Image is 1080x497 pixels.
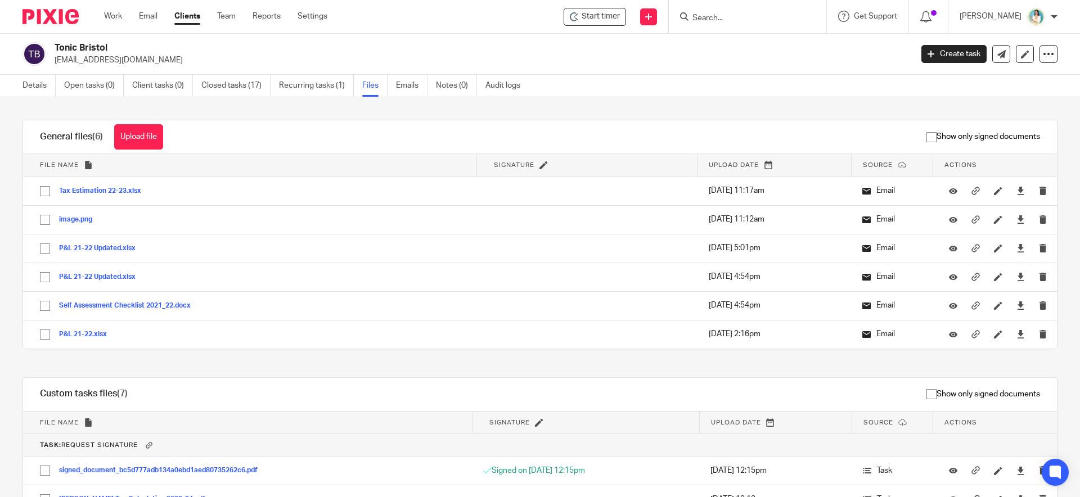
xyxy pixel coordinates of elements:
[709,300,840,311] p: [DATE] 4:54pm
[854,12,897,20] span: Get Support
[59,216,101,224] button: image.png
[174,11,200,22] a: Clients
[564,8,626,26] div: Tonic Bristol
[863,419,893,426] span: Source
[40,442,138,448] span: Request signature
[1016,185,1025,196] a: Download
[362,75,388,97] a: Files
[34,460,56,481] input: Select
[483,465,688,476] p: Signed on [DATE] 12:15pm
[55,55,904,66] p: [EMAIL_ADDRESS][DOMAIN_NAME]
[59,331,115,338] button: P&L 21-22.xlsx
[55,42,735,54] h2: Tonic Bristol
[1016,465,1025,476] a: Download
[1016,242,1025,254] a: Download
[40,131,103,143] h1: General files
[59,187,150,195] button: Tax Estimation 22-23.xlsx
[709,214,840,225] p: [DATE] 11:12am
[22,42,46,66] img: svg%3E
[691,13,793,24] input: Search
[59,245,144,252] button: P&L 21-22 Updated.xlsx
[253,11,281,22] a: Reports
[34,324,56,345] input: Select
[298,11,327,22] a: Settings
[34,209,56,231] input: Select
[104,11,122,22] a: Work
[436,75,477,97] a: Notes (0)
[59,273,144,281] button: P&L 21-22 Updated.xlsx
[494,162,534,168] span: Signature
[1016,300,1025,311] a: Download
[862,300,922,311] p: Email
[709,242,840,254] p: [DATE] 5:01pm
[711,419,761,426] span: Upload date
[485,75,529,97] a: Audit logs
[40,388,128,400] h1: Custom tasks files
[944,162,977,168] span: Actions
[201,75,271,97] a: Closed tasks (17)
[139,11,157,22] a: Email
[921,45,987,63] a: Create task
[114,124,163,150] button: Upload file
[34,295,56,317] input: Select
[582,11,620,22] span: Start timer
[1016,214,1025,225] a: Download
[709,162,759,168] span: Upload date
[944,419,977,426] span: Actions
[396,75,427,97] a: Emails
[862,185,922,196] p: Email
[22,75,56,97] a: Details
[862,271,922,282] p: Email
[1027,8,1045,26] img: Koyn.jpg
[1016,328,1025,340] a: Download
[217,11,236,22] a: Team
[34,238,56,259] input: Select
[40,419,79,426] span: File name
[709,185,840,196] p: [DATE] 11:17am
[59,467,266,475] button: signed_document_bc5d777adb134a0ebd1aed80735262c6.pdf
[862,242,922,254] p: Email
[960,11,1021,22] p: [PERSON_NAME]
[92,132,103,141] span: (6)
[40,442,61,448] b: Task:
[1016,271,1025,282] a: Download
[489,419,530,426] span: Signature
[22,9,79,24] img: Pixie
[863,162,893,168] span: Source
[862,328,922,340] p: Email
[117,389,128,398] span: (7)
[279,75,354,97] a: Recurring tasks (1)
[709,271,840,282] p: [DATE] 4:54pm
[926,131,1040,142] span: Show only signed documents
[40,162,79,168] span: File name
[132,75,193,97] a: Client tasks (0)
[862,214,922,225] p: Email
[926,388,1040,400] span: Show only signed documents
[710,465,840,476] p: [DATE] 12:15pm
[64,75,124,97] a: Open tasks (0)
[863,465,922,476] p: Task
[34,180,56,202] input: Select
[59,302,199,310] button: Self Assessment Checklist 2021_22.docx
[709,328,840,340] p: [DATE] 2:16pm
[34,266,56,288] input: Select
